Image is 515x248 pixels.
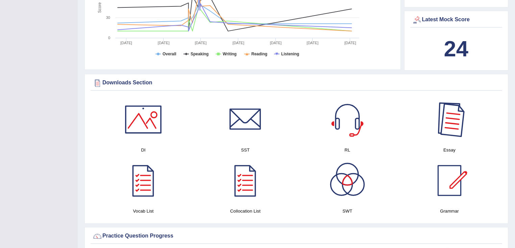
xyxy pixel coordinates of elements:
[195,41,207,45] tspan: [DATE]
[97,2,102,13] tspan: Score
[163,52,176,56] tspan: Overall
[198,146,293,154] h4: SST
[344,41,356,45] tspan: [DATE]
[223,52,237,56] tspan: Writing
[198,208,293,215] h4: Collocation List
[232,41,244,45] tspan: [DATE]
[300,146,395,154] h4: RL
[96,146,191,154] h4: DI
[191,52,209,56] tspan: Speaking
[251,52,267,56] tspan: Reading
[444,36,468,61] b: 24
[270,41,282,45] tspan: [DATE]
[158,41,170,45] tspan: [DATE]
[300,208,395,215] h4: SWT
[108,36,110,40] text: 0
[412,15,501,25] div: Latest Mock Score
[402,146,497,154] h4: Essay
[307,41,319,45] tspan: [DATE]
[92,231,500,241] div: Practice Question Progress
[120,41,132,45] tspan: [DATE]
[281,52,299,56] tspan: Listening
[106,16,110,20] text: 30
[96,208,191,215] h4: Vocab List
[92,78,500,88] div: Downloads Section
[402,208,497,215] h4: Grammar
